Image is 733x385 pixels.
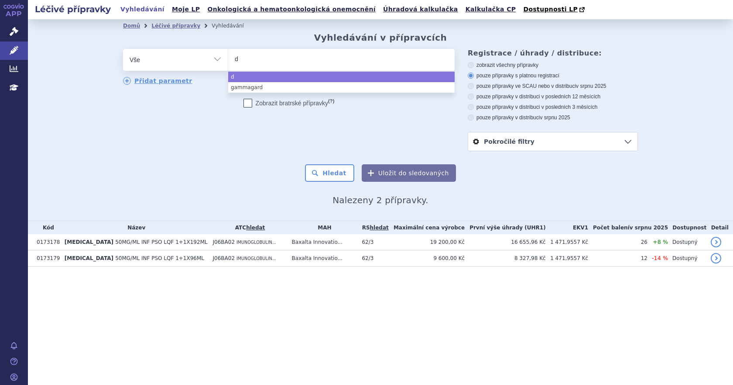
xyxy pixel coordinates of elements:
a: Přidat parametr [123,77,192,85]
label: Zobrazit bratrské přípravky [243,99,335,108]
span: J06BA02 [213,255,235,261]
td: 8 327,98 Kč [465,250,546,267]
span: [MEDICAL_DATA] [65,239,113,245]
span: J06BA02 [213,239,235,245]
h3: Registrace / úhrady / distribuce: [468,49,638,57]
a: hledat [370,225,389,231]
th: První výše úhrady (UHR1) [465,221,546,234]
td: 16 655,96 Kč [465,234,546,250]
button: Hledat [305,164,354,182]
span: 62/3 [362,255,373,261]
label: pouze přípravky v distribuci v posledních 12 měsících [468,93,638,100]
td: 19 200,00 Kč [389,234,465,250]
span: IMUNOGLOBULIN... [236,240,276,245]
span: [MEDICAL_DATA] [65,255,113,261]
button: Uložit do sledovaných [362,164,456,182]
span: -14 % [652,255,668,261]
td: Dostupný [668,250,706,267]
a: hledat [246,225,265,231]
td: 12 [588,250,647,267]
label: pouze přípravky v distribuci v posledních 3 měsících [468,104,638,111]
a: Pokročilé filtry [468,132,637,151]
td: 0173179 [32,250,60,267]
h2: Vyhledávání v přípravcích [314,32,447,43]
span: Dostupnosti LP [523,6,578,13]
label: pouze přípravky ve SCAU nebo v distribuci [468,83,638,90]
a: Úhradová kalkulačka [380,3,461,15]
label: pouze přípravky s platnou registrací [468,72,638,79]
a: detail [711,253,721,264]
span: IMUNOGLOBULIN... [236,256,276,261]
a: Moje LP [169,3,202,15]
abbr: (?) [328,98,334,104]
td: 1 471,9557 Kč [546,250,589,267]
th: Detail [706,221,733,234]
td: Dostupný [668,234,706,250]
span: 50MG/ML INF PSO LQF 1+1X96ML [115,255,204,261]
li: gammagard [228,82,455,93]
a: Domů [123,23,140,29]
a: Léčivé přípravky [151,23,200,29]
li: d [228,72,455,82]
th: Dostupnost [668,221,706,234]
a: Kalkulačka CP [463,3,519,15]
a: Onkologická a hematoonkologická onemocnění [205,3,378,15]
th: Počet balení [588,221,668,234]
span: Nalezeny 2 přípravky. [332,195,428,205]
span: v srpnu 2025 [576,83,606,89]
td: 26 [588,234,647,250]
span: 62/3 [362,239,373,245]
th: Název [60,221,209,234]
th: MAH [288,221,358,234]
a: Vyhledávání [118,3,167,15]
td: Baxalta Innovatio... [288,250,358,267]
span: v srpnu 2025 [630,225,668,231]
a: Dostupnosti LP [521,3,589,16]
span: +8 % [653,239,668,245]
th: ATC [209,221,288,234]
label: zobrazit všechny přípravky [468,62,638,69]
li: Vyhledávání [212,19,255,32]
td: Baxalta Innovatio... [288,234,358,250]
h2: Léčivé přípravky [28,3,118,15]
th: Maximální cena výrobce [389,221,465,234]
span: 50MG/ML INF PSO LQF 1+1X192ML [115,239,208,245]
span: v srpnu 2025 [540,114,570,121]
a: detail [711,237,721,247]
th: RS [357,221,389,234]
td: 9 600,00 Kč [389,250,465,267]
label: pouze přípravky v distribuci [468,114,638,121]
th: EKV1 [546,221,589,234]
td: 1 471,9557 Kč [546,234,589,250]
td: 0173178 [32,234,60,250]
th: Kód [32,221,60,234]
